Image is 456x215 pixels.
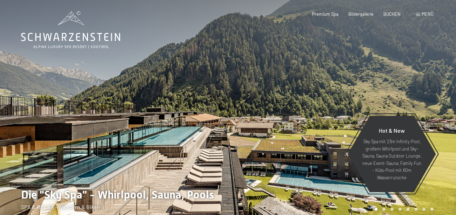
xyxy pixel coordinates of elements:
div: Carousel Pagination [372,208,434,211]
p: Sky Spa mit 23m Infinity Pool, großem Whirlpool und Sky-Sauna, Sauna Outdoor Lounge, neue Event-S... [361,138,422,181]
div: Carousel Page 5 [407,208,410,211]
div: Carousel Page 8 [430,208,434,211]
div: Carousel Page 6 [415,208,418,211]
div: Carousel Page 2 [382,208,385,211]
div: Carousel Page 7 [422,208,425,211]
div: Carousel Page 4 [398,208,402,211]
span: Hot & New [379,127,405,134]
a: BUCHEN [383,11,401,17]
div: Carousel Page 3 [390,208,394,211]
a: Bildergalerie [348,11,374,17]
div: Carousel Page 1 (Current Slide) [375,208,378,211]
a: Premium Spa [312,11,338,17]
a: Hot & New Sky Spa mit 23m Infinity Pool, großem Whirlpool und Sky-Sauna, Sauna Outdoor Lounge, ne... [347,116,436,193]
span: Menü [422,11,434,17]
